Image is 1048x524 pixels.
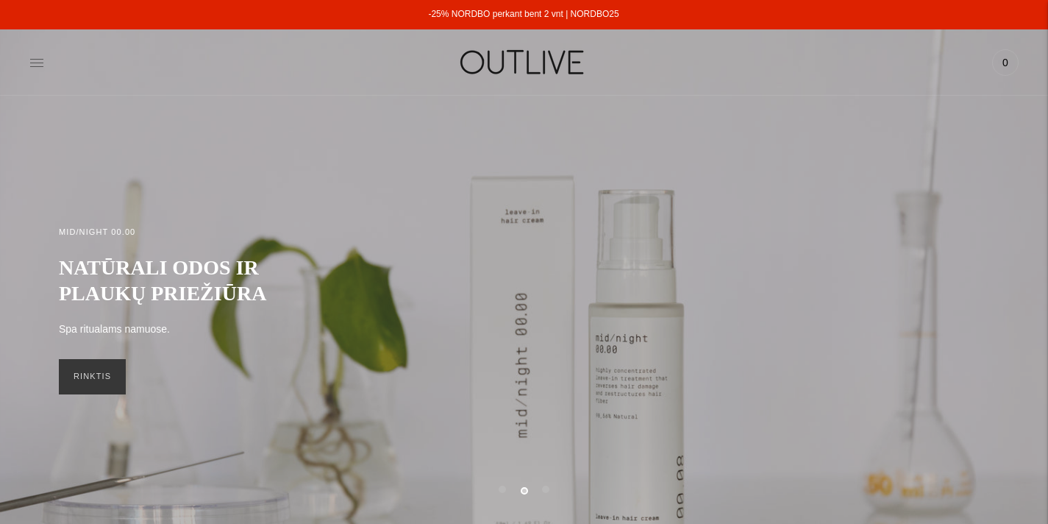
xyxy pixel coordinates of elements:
p: Spa ritualams namuose. [59,321,170,339]
button: Move carousel to slide 3 [542,486,549,493]
h2: NATŪRALI ODOS IR PLAUKŲ PRIEŽIŪRA [59,255,316,306]
a: -25% NORDBO perkant bent 2 vnt | NORDBO25 [428,9,619,19]
button: Move carousel to slide 2 [521,487,528,495]
img: OUTLIVE [432,37,616,88]
a: 0 [992,46,1019,79]
span: 0 [995,52,1016,73]
button: Move carousel to slide 1 [499,486,506,493]
h2: MID/NIGHT 00.00 [59,225,135,240]
a: RINKTIS [59,359,126,394]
